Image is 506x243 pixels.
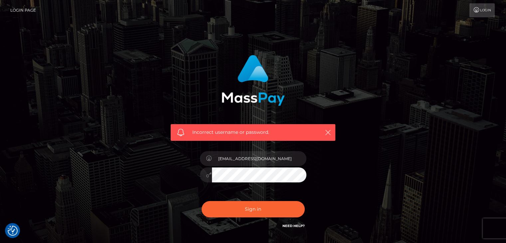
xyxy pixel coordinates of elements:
[192,129,314,136] span: Incorrect username or password.
[8,226,18,236] img: Revisit consent button
[10,3,36,17] a: Login Page
[469,3,495,17] a: Login
[282,224,305,228] a: Need Help?
[212,151,306,166] input: Username...
[222,55,285,106] img: MassPay Login
[202,201,305,217] button: Sign in
[8,226,18,236] button: Consent Preferences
